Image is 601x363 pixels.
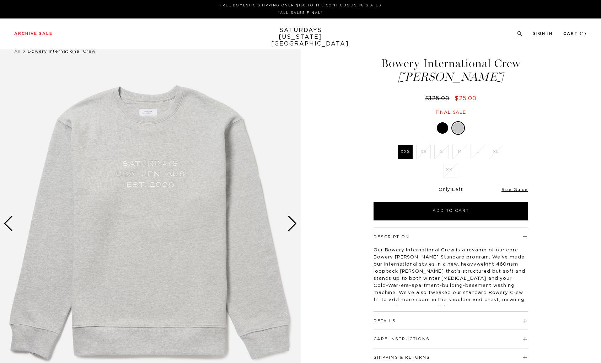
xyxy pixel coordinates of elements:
[372,71,529,83] span: [PERSON_NAME]
[374,319,396,323] button: Details
[28,49,96,53] span: Bowery International Crew
[533,32,553,36] a: Sign In
[398,145,413,159] label: XXS
[455,96,477,101] span: $25.00
[288,216,297,231] div: Next slide
[374,187,528,193] div: Only Left
[14,32,53,36] a: Archive Sale
[271,27,330,47] a: SATURDAYS[US_STATE][GEOGRAPHIC_DATA]
[563,32,587,36] a: Cart (1)
[374,235,409,239] button: Description
[17,10,584,16] p: *ALL SALES FINAL*
[374,247,528,311] p: Our Bowery International Crew is a revamp of our core Bowery [PERSON_NAME] Standard program. We'v...
[501,187,528,192] a: Size Guide
[374,202,528,220] button: Add to Cart
[582,32,584,36] small: 1
[14,49,21,53] a: All
[425,96,452,101] del: $125.00
[372,110,529,116] div: Final sale
[17,3,584,8] p: FREE DOMESTIC SHIPPING OVER $150 TO THE CONTIGUOUS 48 STATES
[450,187,452,192] span: 1
[374,356,430,359] button: Shipping & Returns
[4,216,13,231] div: Previous slide
[374,337,430,341] button: Care Instructions
[372,58,529,83] h1: Bowery International Crew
